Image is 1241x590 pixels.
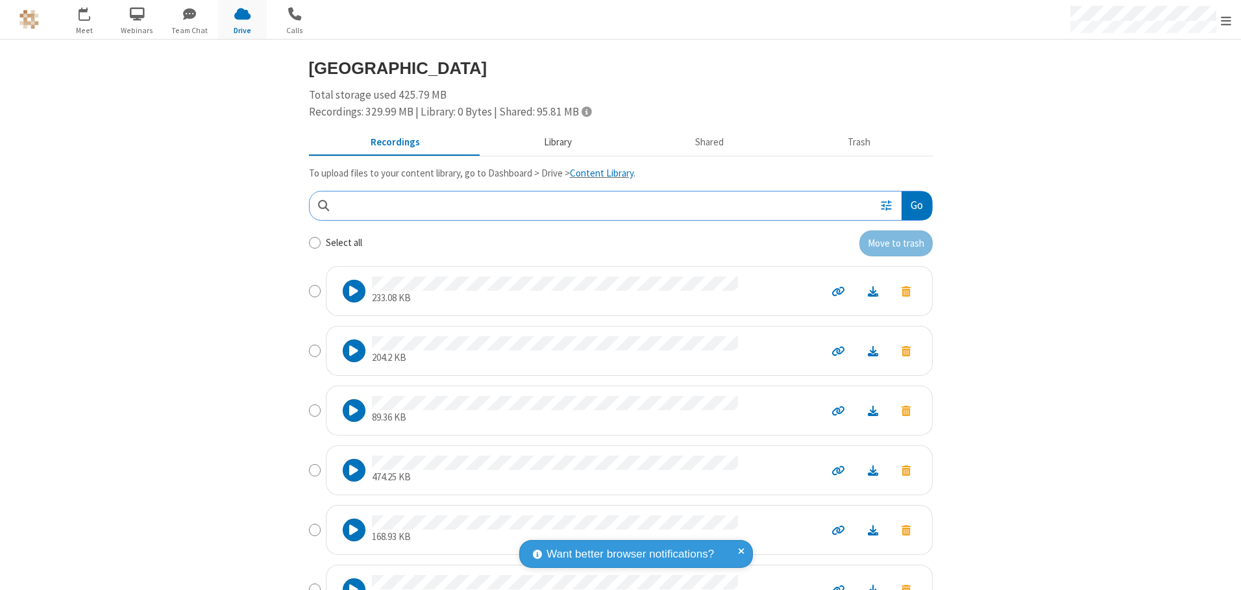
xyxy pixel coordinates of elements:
[786,130,933,155] button: Trash
[856,343,890,358] a: Download file
[271,25,319,36] span: Calls
[113,25,162,36] span: Webinars
[633,130,786,155] button: Shared during meetings
[88,7,96,17] div: 1
[856,403,890,418] a: Download file
[902,191,931,221] button: Go
[309,87,933,120] div: Total storage used 425.79 MB
[372,530,738,545] p: 168.93 KB
[582,106,591,117] span: Totals displayed include files that have been moved to the trash.
[856,463,890,478] a: Download file
[309,59,933,77] h3: [GEOGRAPHIC_DATA]
[372,470,738,485] p: 474.25 KB
[547,546,714,563] span: Want better browser notifications?
[60,25,109,36] span: Meet
[890,402,922,419] button: Move to trash
[309,166,933,181] p: To upload files to your content library, go to Dashboard > Drive > .
[309,130,482,155] button: Recorded meetings
[856,522,890,537] a: Download file
[19,10,39,29] img: QA Selenium DO NOT DELETE OR CHANGE
[218,25,267,36] span: Drive
[482,130,633,155] button: Content library
[856,284,890,299] a: Download file
[309,104,933,121] div: Recordings: 329.99 MB | Library: 0 Bytes | Shared: 95.81 MB
[372,350,738,365] p: 204.2 KB
[890,461,922,479] button: Move to trash
[570,167,633,179] a: Content Library
[166,25,214,36] span: Team Chat
[372,410,738,425] p: 89.36 KB
[890,521,922,539] button: Move to trash
[890,342,922,360] button: Move to trash
[890,282,922,300] button: Move to trash
[326,236,362,251] label: Select all
[859,230,933,256] button: Move to trash
[372,291,738,306] p: 233.08 KB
